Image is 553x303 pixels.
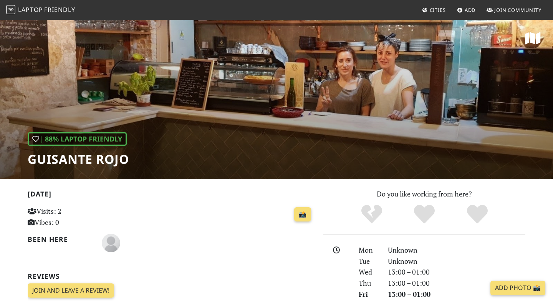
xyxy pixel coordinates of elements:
[28,190,314,201] h2: [DATE]
[354,289,383,300] div: Fri
[419,3,449,17] a: Cities
[383,245,530,256] div: Unknown
[6,3,75,17] a: LaptopFriendly LaptopFriendly
[18,5,43,14] span: Laptop
[28,206,117,228] p: Visits: 2 Vibes: 0
[451,204,504,225] div: Definitely!
[383,289,530,300] div: 13:00 – 01:00
[490,281,545,295] a: Add Photo 📸
[28,272,314,280] h2: Reviews
[354,256,383,267] div: Tue
[354,266,383,278] div: Wed
[398,204,451,225] div: Yes
[354,245,383,256] div: Mon
[483,3,545,17] a: Join Community
[102,238,120,247] span: Alexander Hallgren
[28,235,93,243] h2: Been here
[383,278,530,289] div: 13:00 – 01:00
[323,188,525,200] p: Do you like working from here?
[28,132,127,146] div: | 88% Laptop Friendly
[44,5,75,14] span: Friendly
[294,207,311,222] a: 📸
[345,204,398,225] div: No
[454,3,479,17] a: Add
[494,7,541,13] span: Join Community
[6,5,15,14] img: LaptopFriendly
[28,152,129,166] h1: Guisante Rojo
[430,7,446,13] span: Cities
[383,256,530,267] div: Unknown
[28,283,114,298] a: Join and leave a review!
[383,266,530,278] div: 13:00 – 01:00
[465,7,476,13] span: Add
[102,234,120,252] img: blank-535327c66bd565773addf3077783bbfce4b00ec00e9fd257753287c682c7fa38.png
[354,278,383,289] div: Thu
